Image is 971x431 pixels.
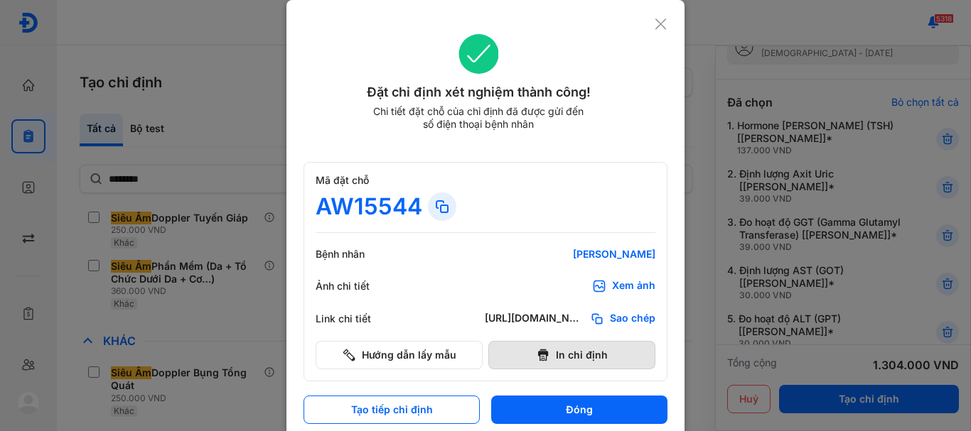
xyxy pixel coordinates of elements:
[610,312,655,326] span: Sao chép
[491,395,667,424] button: Đóng
[316,341,483,369] button: Hướng dẫn lấy mẫu
[612,279,655,293] div: Xem ảnh
[316,248,401,261] div: Bệnh nhân
[485,248,655,261] div: [PERSON_NAME]
[316,280,401,293] div: Ảnh chi tiết
[367,105,590,131] div: Chi tiết đặt chỗ của chỉ định đã được gửi đến số điện thoại bệnh nhân
[316,174,655,187] div: Mã đặt chỗ
[316,312,401,325] div: Link chi tiết
[316,192,422,221] div: AW15544
[304,395,480,424] button: Tạo tiếp chỉ định
[304,82,654,102] div: Đặt chỉ định xét nghiệm thành công!
[488,341,655,369] button: In chỉ định
[485,312,584,326] div: [URL][DOMAIN_NAME]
